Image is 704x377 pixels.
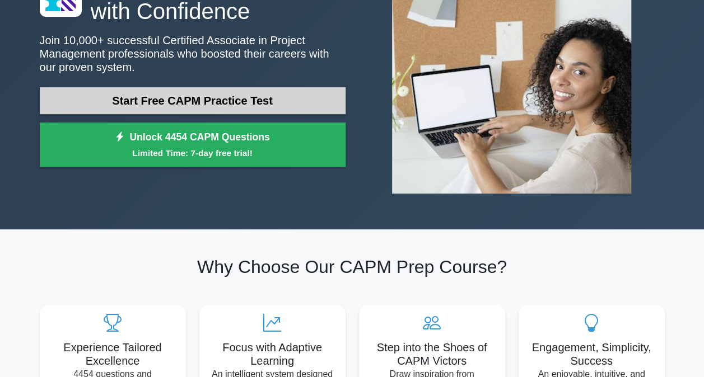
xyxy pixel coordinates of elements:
[40,122,346,167] a: Unlock 4454 CAPM QuestionsLimited Time: 7-day free trial!
[40,87,346,114] a: Start Free CAPM Practice Test
[208,341,337,367] h5: Focus with Adaptive Learning
[54,147,332,159] small: Limited Time: 7-day free trial!
[40,34,346,74] p: Join 10,000+ successful Certified Associate in Project Management professionals who boosted their...
[49,341,177,367] h5: Experience Tailored Excellence
[368,341,496,367] h5: Step into the Shoes of CAPM Victors
[40,256,665,277] h2: Why Choose Our CAPM Prep Course?
[528,341,656,367] h5: Engagement, Simplicity, Success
